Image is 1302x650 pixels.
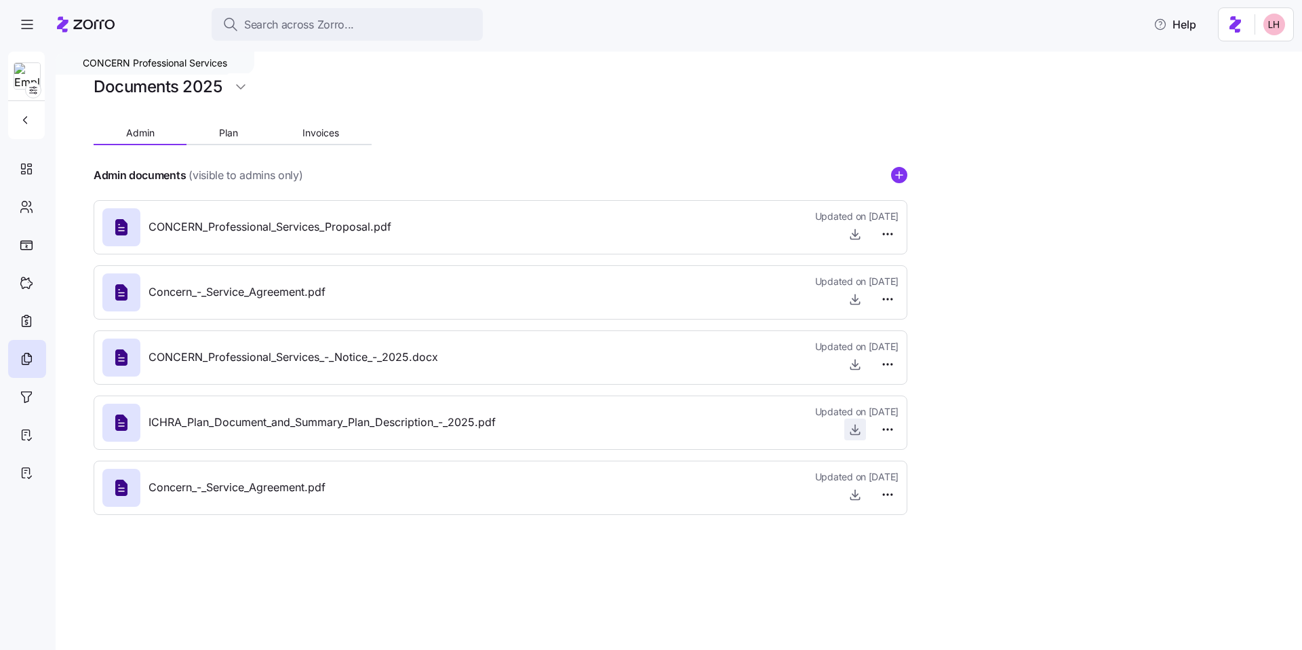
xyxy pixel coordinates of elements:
[815,275,899,288] span: Updated on [DATE]
[94,168,186,183] h4: Admin documents
[149,414,496,431] span: ICHRA_Plan_Document_and_Summary_Plan_Description_-_2025.pdf
[244,16,354,33] span: Search across Zorro...
[14,63,40,90] img: Employer logo
[149,218,391,235] span: CONCERN_Professional_Services_Proposal.pdf
[815,405,899,419] span: Updated on [DATE]
[815,470,899,484] span: Updated on [DATE]
[212,8,483,41] button: Search across Zorro...
[1143,11,1207,38] button: Help
[1263,14,1285,35] img: 8ac9784bd0c5ae1e7e1202a2aac67deb
[302,128,339,138] span: Invoices
[149,284,325,301] span: Concern_-_Service_Agreement.pdf
[189,167,302,184] span: (visible to admins only)
[815,210,899,223] span: Updated on [DATE]
[149,349,438,366] span: CONCERN_Professional_Services_-_Notice_-_2025.docx
[891,167,907,183] svg: add icon
[219,128,238,138] span: Plan
[1153,16,1196,33] span: Help
[56,52,254,75] div: CONCERN Professional Services
[126,128,155,138] span: Admin
[94,76,222,97] h1: Documents 2025
[149,479,325,496] span: Concern_-_Service_Agreement.pdf
[815,340,899,353] span: Updated on [DATE]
